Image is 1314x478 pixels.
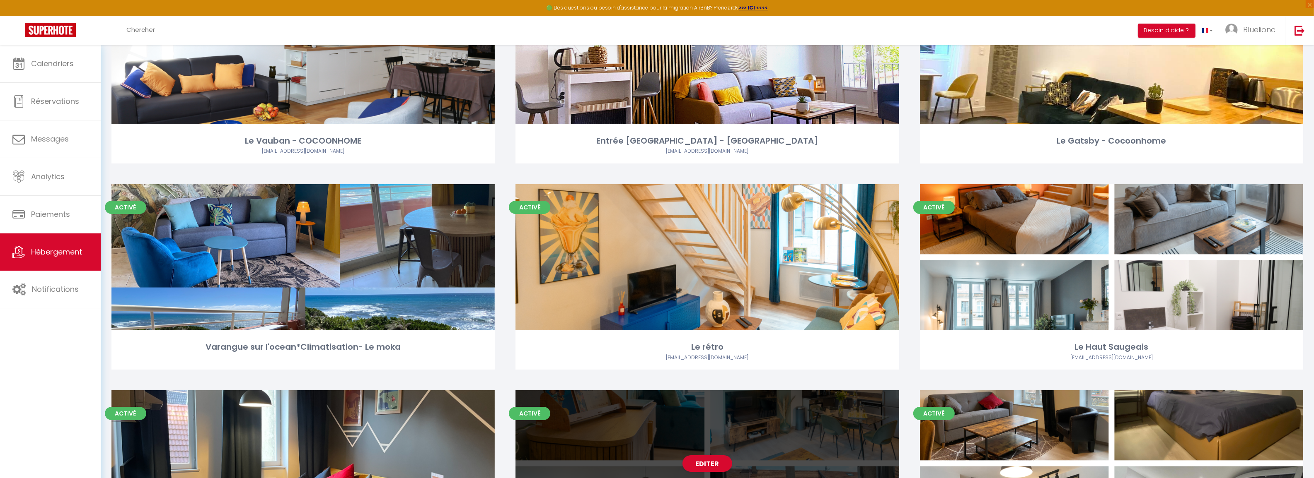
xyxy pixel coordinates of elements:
span: Paiements [31,209,70,219]
span: Hébergement [31,247,82,257]
a: >>> ICI <<<< [739,4,768,11]
img: Super Booking [25,23,76,37]
span: Activé [913,407,955,420]
img: ... [1225,24,1238,36]
span: Activé [105,407,146,420]
div: Entrée [GEOGRAPHIC_DATA] - [GEOGRAPHIC_DATA] [515,135,899,147]
div: Airbnb [515,147,899,155]
img: logout [1295,25,1305,36]
div: Le Haut Saugeais [920,341,1303,353]
span: Bluelionc [1243,24,1275,35]
div: Le Gatsby - Cocoonhome [920,135,1303,147]
span: Activé [509,201,550,214]
span: Notifications [32,284,79,294]
a: Chercher [120,16,161,45]
button: Besoin d'aide ? [1138,24,1195,38]
span: Activé [913,201,955,214]
div: Le Vauban - COCOONHOME [111,135,495,147]
div: Le rétro [515,341,899,353]
span: Activé [509,407,550,420]
span: Activé [105,201,146,214]
span: Calendriers [31,58,74,69]
span: Chercher [126,25,155,34]
span: Messages [31,134,69,144]
div: Varangue sur l'ocean*Climatisation- Le moka [111,341,495,353]
div: Airbnb [920,354,1303,362]
a: Editer [682,455,732,472]
span: Analytics [31,171,65,182]
div: Airbnb [515,354,899,362]
a: ... Bluelionc [1219,16,1286,45]
div: Airbnb [111,147,495,155]
span: Réservations [31,96,79,106]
